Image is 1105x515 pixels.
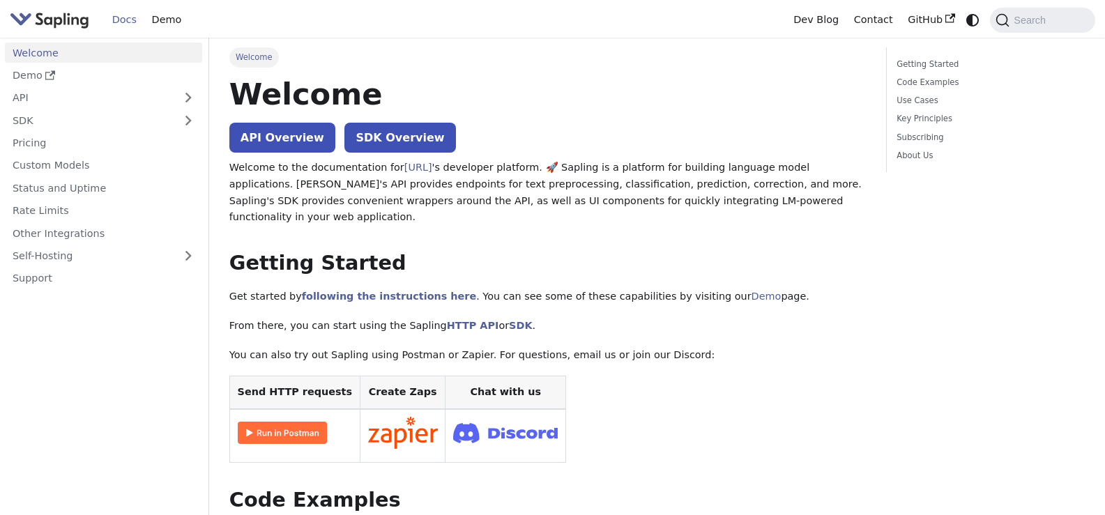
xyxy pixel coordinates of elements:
[786,9,846,31] a: Dev Blog
[229,251,866,276] h2: Getting Started
[5,201,202,221] a: Rate Limits
[453,419,558,447] img: Join Discord
[229,47,866,67] nav: Breadcrumbs
[5,155,202,176] a: Custom Models
[229,160,866,226] p: Welcome to the documentation for 's developer platform. 🚀 Sapling is a platform for building lang...
[1009,15,1054,26] span: Search
[10,10,89,30] img: Sapling.ai
[174,110,202,130] button: Expand sidebar category 'SDK'
[5,133,202,153] a: Pricing
[897,112,1080,125] a: Key Principles
[5,110,174,130] a: SDK
[404,162,432,173] a: [URL]
[238,422,327,444] img: Run in Postman
[229,47,279,67] span: Welcome
[229,123,335,153] a: API Overview
[897,94,1080,107] a: Use Cases
[302,291,476,302] a: following the instructions here
[229,488,866,513] h2: Code Examples
[229,376,360,409] th: Send HTTP requests
[229,347,866,364] p: You can also try out Sapling using Postman or Zapier. For questions, email us or join our Discord:
[846,9,901,31] a: Contact
[174,88,202,108] button: Expand sidebar category 'API'
[344,123,455,153] a: SDK Overview
[5,246,202,266] a: Self-Hosting
[900,9,962,31] a: GitHub
[897,76,1080,89] a: Code Examples
[229,289,866,305] p: Get started by . You can see some of these capabilities by visiting our page.
[447,320,499,331] a: HTTP API
[5,223,202,243] a: Other Integrations
[10,10,94,30] a: Sapling.aiSapling.ai
[229,318,866,335] p: From there, you can start using the Sapling or .
[5,178,202,198] a: Status and Uptime
[5,66,202,86] a: Demo
[897,149,1080,162] a: About Us
[368,417,438,449] img: Connect in Zapier
[509,320,532,331] a: SDK
[5,43,202,63] a: Welcome
[5,88,174,108] a: API
[963,10,983,30] button: Switch between dark and light mode (currently system mode)
[105,9,144,31] a: Docs
[897,131,1080,144] a: Subscribing
[5,268,202,289] a: Support
[897,58,1080,71] a: Getting Started
[144,9,189,31] a: Demo
[229,75,866,113] h1: Welcome
[360,376,445,409] th: Create Zaps
[445,376,566,409] th: Chat with us
[752,291,782,302] a: Demo
[990,8,1095,33] button: Search (Command+K)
